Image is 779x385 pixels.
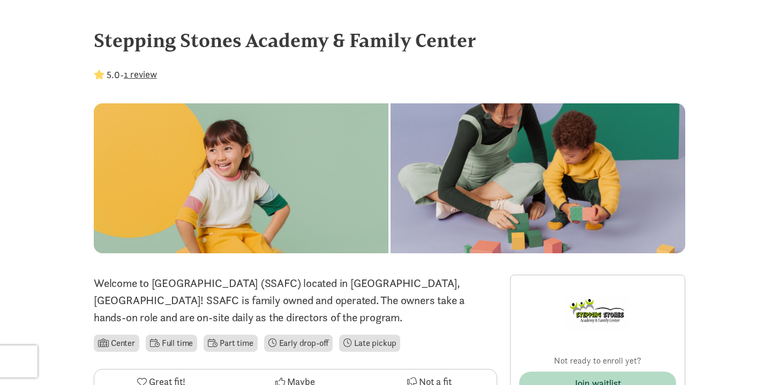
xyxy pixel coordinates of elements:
li: Full time [146,335,197,352]
p: Welcome to [GEOGRAPHIC_DATA] (SSAFC) located in [GEOGRAPHIC_DATA], [GEOGRAPHIC_DATA]! SSAFC is fa... [94,275,497,326]
li: Part time [204,335,257,352]
button: 1 review [124,67,157,81]
li: Center [94,335,139,352]
div: - [94,67,157,82]
strong: 5.0 [107,69,120,81]
img: Provider logo [566,284,630,342]
div: Stepping Stones Academy & Family Center [94,26,685,55]
li: Early drop-off [264,335,333,352]
li: Late pickup [339,335,400,352]
p: Not ready to enroll yet? [519,354,676,367]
